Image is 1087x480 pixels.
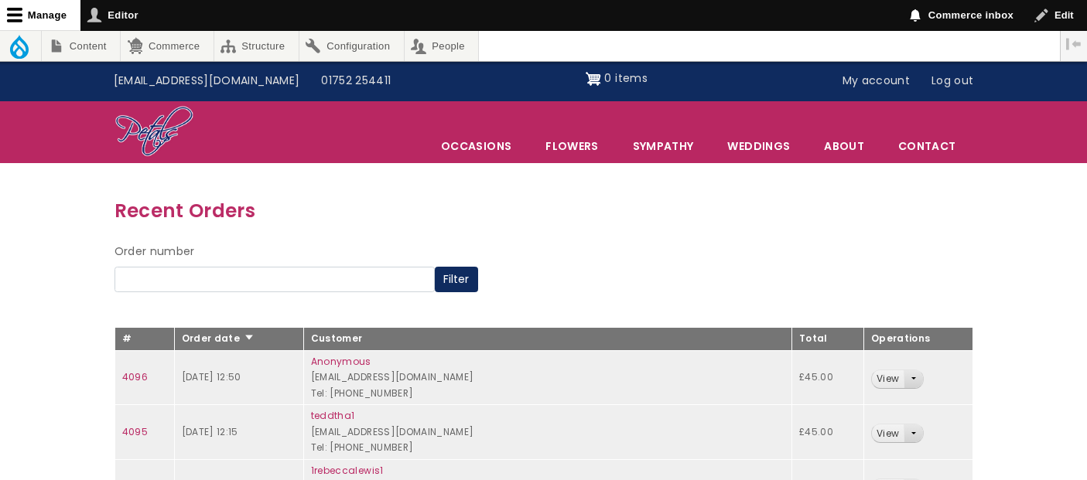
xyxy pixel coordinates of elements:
[182,332,255,345] a: Order date
[872,370,904,388] a: View
[214,31,299,61] a: Structure
[303,350,791,405] td: [EMAIL_ADDRESS][DOMAIN_NAME] Tel: [PHONE_NUMBER]
[863,328,972,351] th: Operations
[882,130,972,162] a: Contact
[711,130,806,162] span: Weddings
[872,424,904,442] a: View
[921,66,984,96] a: Log out
[115,105,194,159] img: Home
[115,196,973,226] h3: Recent Orders
[303,328,791,351] th: Customer
[42,31,120,61] a: Content
[792,328,864,351] th: Total
[604,70,647,86] span: 0 items
[586,66,601,91] img: Shopping cart
[311,464,384,477] a: 1rebeccalewis1
[299,31,404,61] a: Configuration
[103,66,311,96] a: [EMAIL_ADDRESS][DOMAIN_NAME]
[425,130,528,162] span: Occasions
[529,130,614,162] a: Flowers
[435,267,478,293] button: Filter
[182,425,238,438] time: [DATE] 12:15
[182,370,241,383] time: [DATE] 12:50
[310,66,402,96] a: 01752 254411
[115,328,174,351] th: #
[303,405,791,460] td: [EMAIL_ADDRESS][DOMAIN_NAME] Tel: [PHONE_NUMBER]
[792,405,864,460] td: £45.00
[311,355,371,368] a: Anonymous
[115,243,195,261] label: Order number
[405,31,479,61] a: People
[617,130,710,162] a: Sympathy
[1061,31,1087,57] button: Vertical orientation
[808,130,880,162] a: About
[122,425,148,438] a: 4095
[121,31,213,61] a: Commerce
[122,370,148,383] a: 4096
[586,66,648,91] a: Shopping cart 0 items
[792,350,864,405] td: £45.00
[311,409,355,422] a: teddtha1
[832,66,921,96] a: My account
